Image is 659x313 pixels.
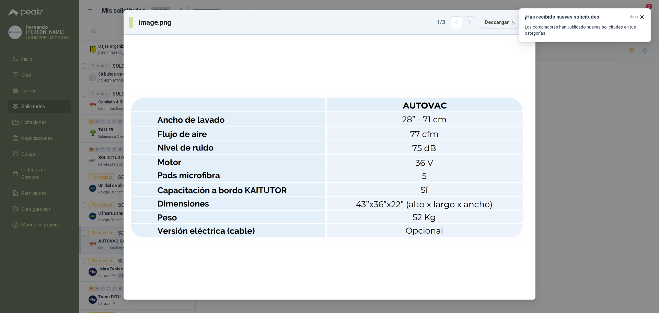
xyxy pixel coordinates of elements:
[481,16,519,29] button: Descargar
[525,24,645,36] p: Los compradores han publicado nuevas solicitudes en tus categorías.
[525,14,626,20] h3: ¡Has recibido nuevas solicitudes!
[628,14,639,20] span: ahora
[519,8,651,42] button: ¡Has recibido nuevas solicitudes!ahora Los compradores han publicado nuevas solicitudes en tus ca...
[139,17,173,27] h3: image.png
[437,18,445,26] span: 1 / 3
